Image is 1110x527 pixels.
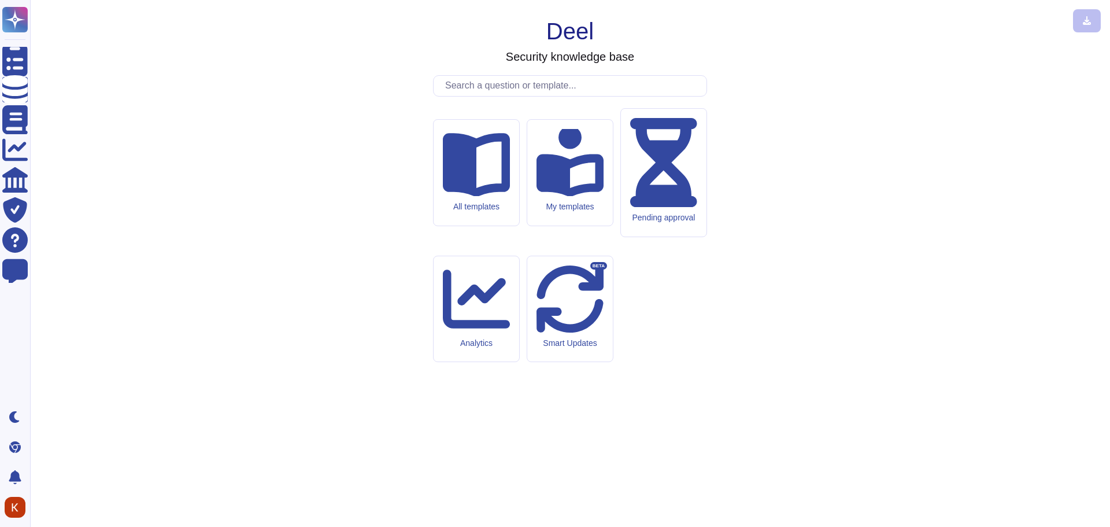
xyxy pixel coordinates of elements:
[630,213,697,223] div: Pending approval
[443,202,510,212] div: All templates
[5,497,25,518] img: user
[546,17,594,45] h1: Deel
[506,50,634,64] h3: Security knowledge base
[443,338,510,348] div: Analytics
[590,262,607,270] div: BETA
[2,495,34,520] button: user
[439,76,706,96] input: Search a question or template...
[536,338,604,348] div: Smart Updates
[536,202,604,212] div: My templates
